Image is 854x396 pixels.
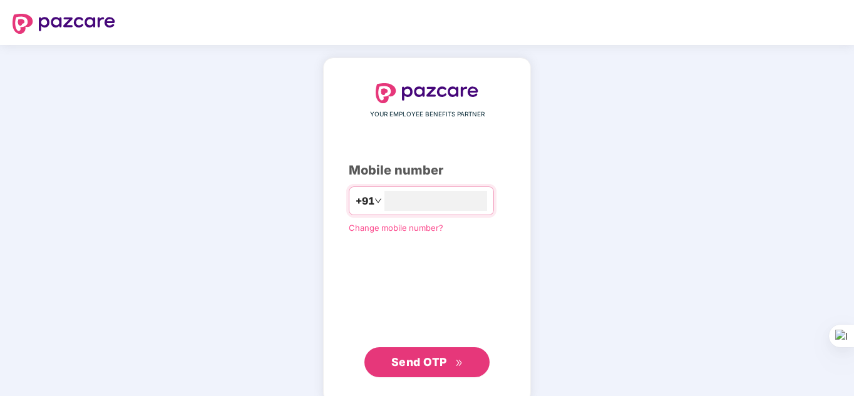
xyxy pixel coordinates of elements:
span: Send OTP [391,355,447,368]
span: YOUR EMPLOYEE BENEFITS PARTNER [370,109,485,119]
img: logo [13,14,115,34]
div: Mobile number [349,161,505,180]
img: logo [376,83,478,103]
a: Change mobile number? [349,223,443,233]
span: double-right [455,359,463,367]
span: +91 [356,193,374,209]
span: down [374,197,382,205]
button: Send OTPdouble-right [364,347,490,377]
